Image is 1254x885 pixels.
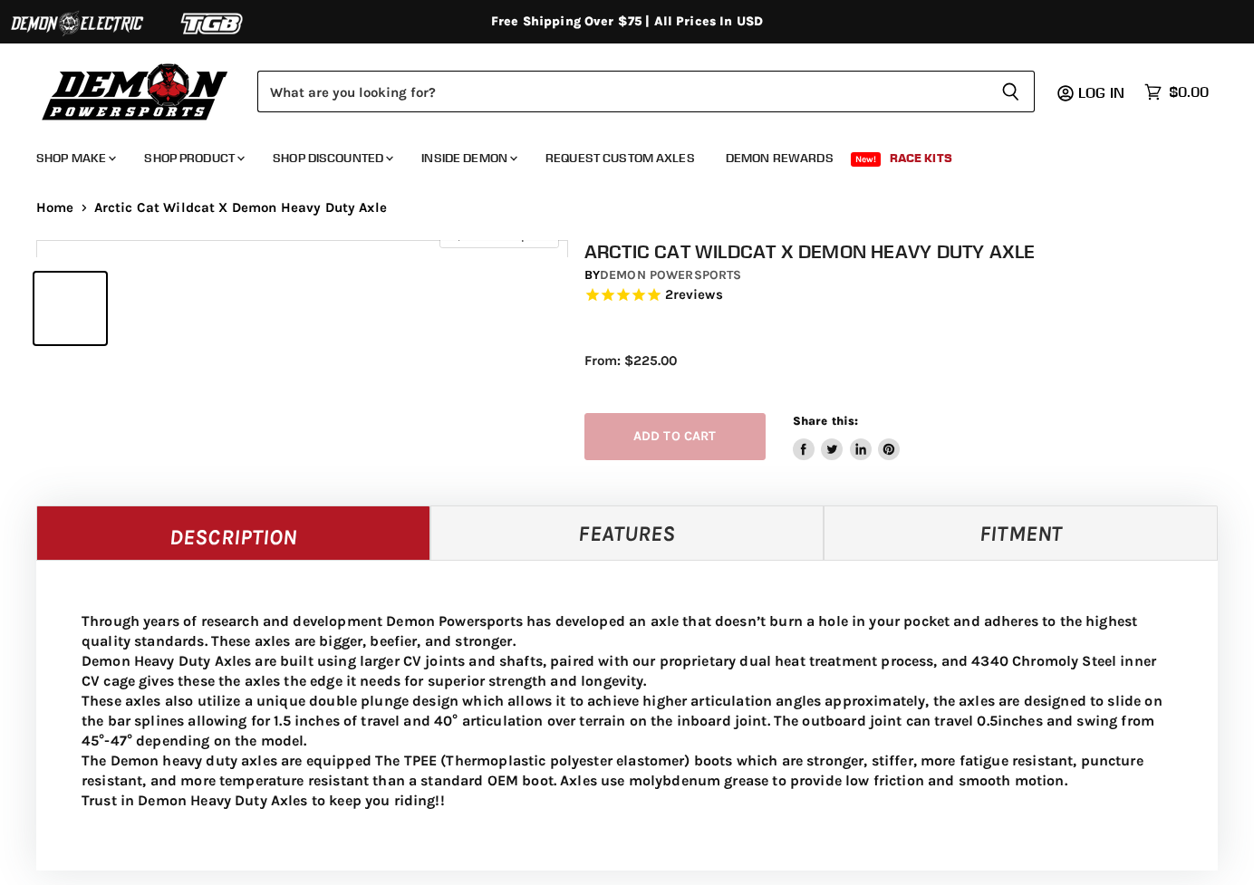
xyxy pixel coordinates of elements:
[430,505,825,560] a: Features
[673,286,723,303] span: reviews
[600,267,741,283] a: Demon Powersports
[36,505,430,560] a: Description
[584,286,1234,305] span: Rated 5.0 out of 5 stars 2 reviews
[145,6,281,41] img: TGB Logo 2
[793,413,901,461] aside: Share this:
[712,139,847,177] a: Demon Rewards
[665,286,723,303] span: 2 reviews
[111,273,183,344] button: IMAGE thumbnail
[851,152,882,167] span: New!
[408,139,528,177] a: Inside Demon
[449,228,549,242] span: Click to expand
[584,240,1234,263] h1: Arctic Cat Wildcat X Demon Heavy Duty Axle
[23,132,1204,177] ul: Main menu
[1135,79,1218,105] a: $0.00
[259,139,404,177] a: Shop Discounted
[9,6,145,41] img: Demon Electric Logo 2
[824,505,1218,560] a: Fitment
[94,200,387,216] span: Arctic Cat Wildcat X Demon Heavy Duty Axle
[532,139,709,177] a: Request Custom Axles
[82,611,1172,811] p: Through years of research and development Demon Powersports has developed an axle that doesn’t bu...
[987,71,1035,112] button: Search
[130,139,256,177] a: Shop Product
[1169,83,1209,101] span: $0.00
[1070,84,1135,101] a: Log in
[23,139,127,177] a: Shop Make
[584,352,677,369] span: From: $225.00
[257,71,987,112] input: Search
[34,273,106,344] button: IMAGE thumbnail
[793,414,858,428] span: Share this:
[1078,83,1124,101] span: Log in
[584,265,1234,285] div: by
[876,139,966,177] a: Race Kits
[36,59,235,123] img: Demon Powersports
[36,200,74,216] a: Home
[257,71,1035,112] form: Product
